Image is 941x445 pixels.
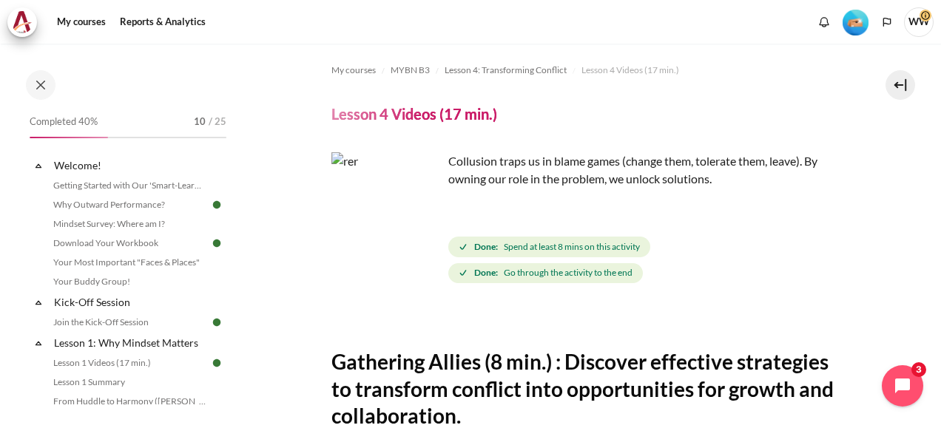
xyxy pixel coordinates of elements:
[445,61,567,79] a: Lesson 4: Transforming Conflict
[391,61,430,79] a: MYBN B3
[115,7,211,37] a: Reports & Analytics
[210,237,223,250] img: Done
[210,198,223,211] img: Done
[448,234,836,286] div: Completion requirements for Lesson 4 Videos (17 min.)
[12,11,33,33] img: Architeck
[581,61,679,79] a: Lesson 4 Videos (17 min.)
[49,373,210,391] a: Lesson 1 Summary
[49,393,210,410] a: From Huddle to Harmony ([PERSON_NAME]'s Story)
[49,254,210,271] a: Your Most Important "Faces & Places"
[331,64,376,77] span: My courses
[474,240,498,254] strong: Done:
[445,64,567,77] span: Lesson 4: Transforming Conflict
[49,354,210,372] a: Lesson 1 Videos (17 min.)
[581,64,679,77] span: Lesson 4 Videos (17 min.)
[904,7,934,37] span: WW
[52,292,210,312] a: Kick-Off Session
[331,152,836,188] p: Collusion traps us in blame games (change them, tolerate them, leave). By owning our role in the ...
[331,104,497,123] h4: Lesson 4 Videos (17 min.)
[837,8,874,35] a: Level #2
[194,115,206,129] span: 10
[52,333,210,353] a: Lesson 1: Why Mindset Matters
[210,356,223,370] img: Done
[876,11,898,33] button: Languages
[331,61,376,79] a: My courses
[49,273,210,291] a: Your Buddy Group!
[7,7,44,37] a: Architeck Architeck
[49,234,210,252] a: Download Your Workbook
[31,295,46,310] span: Collapse
[904,7,934,37] a: User menu
[504,266,633,279] span: Go through the activity to the end
[52,7,111,37] a: My courses
[843,8,869,35] div: Level #2
[30,137,108,138] div: 40%
[31,336,46,350] span: Collapse
[813,11,835,33] div: Show notification window with no new notifications
[52,155,210,175] a: Welcome!
[504,240,640,254] span: Spend at least 8 mins on this activity
[209,115,226,129] span: / 25
[49,215,210,233] a: Mindset Survey: Where am I?
[843,10,869,35] img: Level #2
[49,196,210,214] a: Why Outward Performance?
[474,266,498,279] strong: Done:
[49,177,210,194] a: Getting Started with Our 'Smart-Learning' Platform
[331,152,442,263] img: rer
[331,348,836,429] h2: Gathering Allies (8 min.) : Discover effective strategies to transform conflict into opportunitie...
[331,58,836,82] nav: Navigation bar
[31,158,46,173] span: Collapse
[49,313,210,331] a: Join the Kick-Off Session
[30,115,98,129] span: Completed 40%
[391,64,430,77] span: MYBN B3
[210,316,223,329] img: Done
